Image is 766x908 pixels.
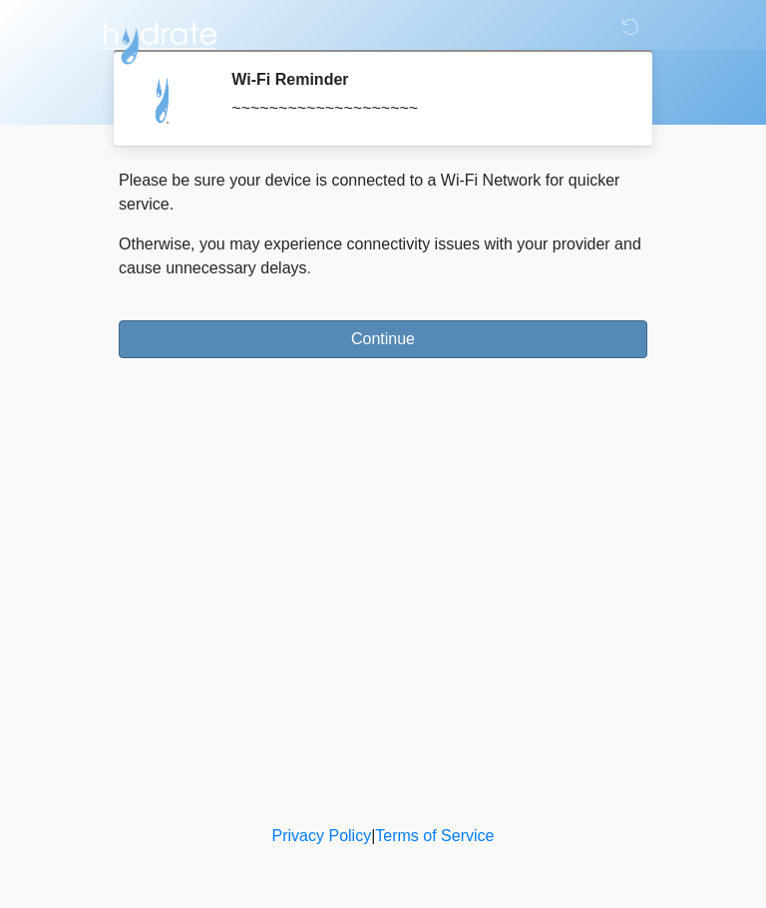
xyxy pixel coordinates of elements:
a: | [371,827,375,844]
span: . [307,259,311,276]
button: Continue [119,320,647,358]
img: Agent Avatar [134,70,193,130]
img: Hydrate IV Bar - Arcadia Logo [99,15,220,66]
a: Privacy Policy [272,827,372,844]
div: ~~~~~~~~~~~~~~~~~~~~ [231,97,617,121]
p: Please be sure your device is connected to a Wi-Fi Network for quicker service. [119,169,647,217]
p: Otherwise, you may experience connectivity issues with your provider and cause unnecessary delays [119,232,647,280]
a: Terms of Service [375,827,494,844]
